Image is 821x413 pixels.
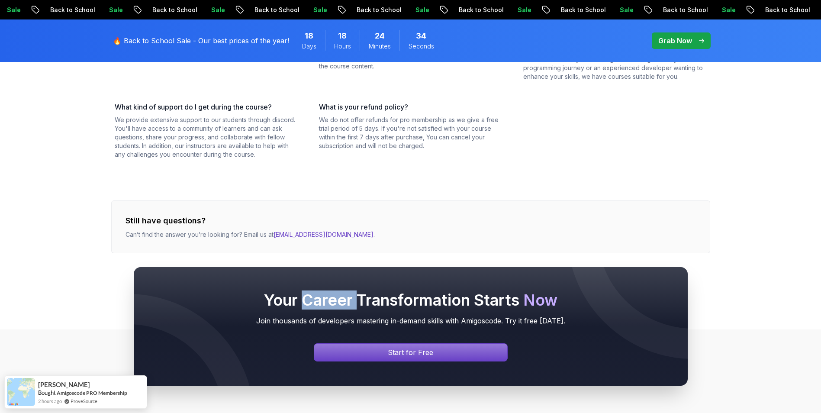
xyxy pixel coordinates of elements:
span: 18 Hours [338,30,347,42]
p: Sale [408,6,435,14]
p: Start for Free [388,347,433,358]
span: Hours [334,42,351,51]
span: 18 Days [305,30,313,42]
span: Now [523,290,557,310]
p: Back to School [553,6,612,14]
span: Seconds [409,42,434,51]
p: Sale [612,6,640,14]
h3: Still have questions? [126,215,375,227]
p: We provide extensive support to our students through discord. You'll have access to a community o... [115,116,298,159]
p: Back to School [451,6,510,14]
span: Bought [38,389,56,396]
p: No, our courses are designed to accommodate all levels of learners. Whether you're a beginner loo... [523,46,707,81]
p: Back to School [145,6,203,14]
p: Grab Now [658,35,692,46]
span: [PERSON_NAME] [38,381,90,388]
p: We do not offer refunds for pro membership as we give a free trial period of 5 days. If you're no... [319,116,502,150]
p: Sale [714,6,742,14]
span: Days [302,42,316,51]
p: Sale [101,6,129,14]
h3: What is your refund policy? [319,102,502,112]
a: Signin page [314,343,508,361]
p: Back to School [349,6,408,14]
a: ProveSource [71,397,97,405]
p: Back to School [247,6,306,14]
p: Sale [510,6,538,14]
p: Sale [203,6,231,14]
p: 🔥 Back to School Sale - Our best prices of the year! [113,35,289,46]
span: 24 Minutes [375,30,385,42]
h2: Your Career Transformation Starts [151,291,670,309]
p: Back to School [757,6,816,14]
span: 2 hours ago [38,397,62,405]
p: Join thousands of developers mastering in-demand skills with Amigoscode. Try it free [DATE]. [151,316,670,326]
span: Minutes [369,42,391,51]
a: Amigoscode PRO Membership [57,390,127,396]
p: Back to School [655,6,714,14]
p: Back to School [42,6,101,14]
span: 34 Seconds [416,30,426,42]
img: provesource social proof notification image [7,378,35,406]
h3: What kind of support do I get during the course? [115,102,298,112]
p: Sale [306,6,333,14]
